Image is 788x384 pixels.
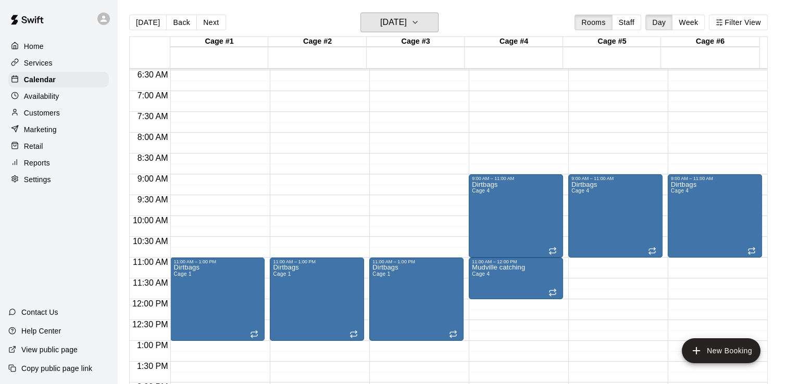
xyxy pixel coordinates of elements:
div: Cage #5 [563,37,661,47]
button: add [682,338,760,363]
span: 9:00 AM [135,174,171,183]
a: Home [8,39,109,54]
span: Cage 4 [472,188,490,194]
button: Filter View [709,15,767,30]
div: 11:00 AM – 1:00 PM: Dirtbags [270,258,364,341]
span: Recurring event [548,288,557,297]
p: Help Center [21,326,61,336]
a: Customers [8,105,109,121]
span: 11:00 AM [130,258,171,266]
a: Marketing [8,122,109,137]
span: Cage 1 [173,271,191,277]
button: [DATE] [360,12,439,32]
p: Reports [24,158,50,168]
span: Recurring event [250,330,258,338]
p: View public page [21,344,78,355]
span: Recurring event [449,330,457,338]
span: Recurring event [747,247,756,255]
span: 6:30 AM [135,70,171,79]
p: Services [24,58,53,68]
div: 9:00 AM – 11:00 AM [472,176,560,181]
a: Retail [8,138,109,154]
span: 10:00 AM [130,216,171,225]
p: Customers [24,108,60,118]
span: 8:30 AM [135,153,171,162]
div: 9:00 AM – 11:00 AM [571,176,659,181]
span: 7:30 AM [135,112,171,121]
p: Marketing [24,124,57,135]
span: 7:00 AM [135,91,171,100]
span: Cage 4 [671,188,689,194]
div: 11:00 AM – 1:00 PM: Dirtbags [170,258,265,341]
div: Cage #1 [170,37,268,47]
button: [DATE] [129,15,167,30]
span: Cage 1 [372,271,390,277]
button: Back [166,15,197,30]
span: 8:00 AM [135,133,171,142]
button: Day [645,15,672,30]
div: Cage #3 [367,37,465,47]
span: Cage 4 [571,188,589,194]
a: Reports [8,155,109,171]
span: Recurring event [349,330,358,338]
div: 9:00 AM – 11:00 AM: Dirtbags [568,174,662,258]
div: 11:00 AM – 12:00 PM [472,259,560,264]
div: 9:00 AM – 11:00 AM: Dirtbags [668,174,762,258]
a: Settings [8,172,109,187]
p: Copy public page link [21,363,92,374]
div: 11:00 AM – 1:00 PM: Dirtbags [369,258,464,341]
button: Next [196,15,226,30]
span: 12:00 PM [130,299,170,308]
h6: [DATE] [380,15,407,30]
p: Settings [24,174,51,185]
a: Services [8,55,109,71]
button: Rooms [574,15,612,30]
p: Calendar [24,74,56,85]
span: 10:30 AM [130,237,171,246]
span: Cage 4 [472,271,490,277]
span: 1:30 PM [134,362,171,370]
a: Calendar [8,72,109,87]
span: 11:30 AM [130,278,171,287]
p: Retail [24,141,43,151]
div: 11:00 AM – 12:00 PM: Mudville catching [469,258,563,299]
a: Availability [8,88,109,104]
p: Home [24,41,44,52]
button: Week [672,15,705,30]
span: 9:30 AM [135,195,171,204]
span: 12:30 PM [130,320,170,329]
p: Contact Us [21,307,58,317]
button: Staff [612,15,642,30]
div: 9:00 AM – 11:00 AM: Dirtbags [469,174,563,258]
p: Availability [24,91,59,101]
div: Cage #4 [465,37,562,47]
div: Cage #2 [268,37,366,47]
div: Cage #6 [661,37,759,47]
div: 9:00 AM – 11:00 AM [671,176,759,181]
div: 11:00 AM – 1:00 PM [273,259,361,264]
span: Cage 1 [273,271,291,277]
span: Recurring event [648,247,656,255]
span: Recurring event [548,247,557,255]
div: 11:00 AM – 1:00 PM [173,259,261,264]
div: 11:00 AM – 1:00 PM [372,259,460,264]
span: 1:00 PM [134,341,171,350]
